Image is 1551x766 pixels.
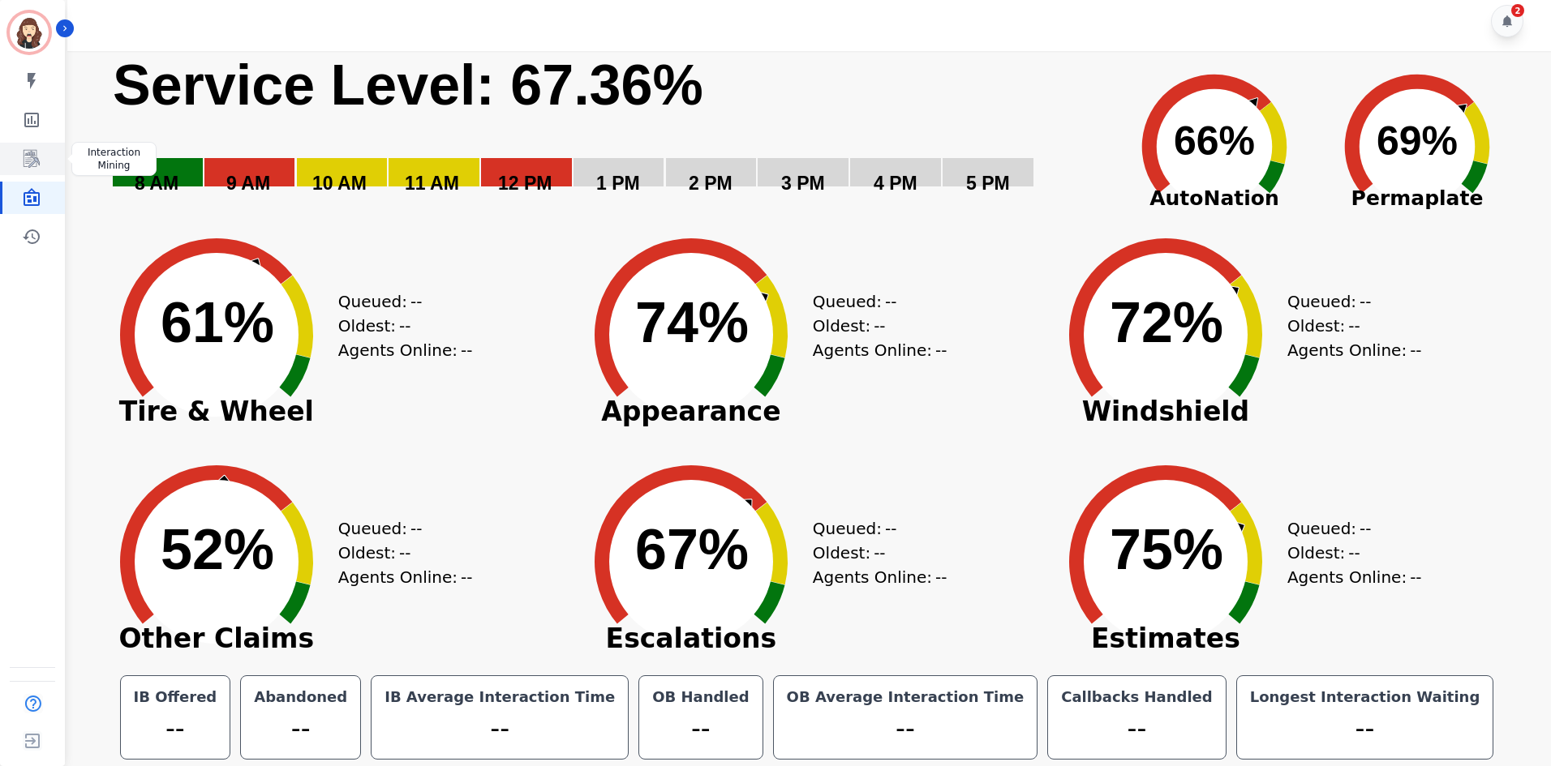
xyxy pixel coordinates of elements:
[885,516,896,541] span: --
[813,338,951,362] div: Agents Online:
[569,631,813,647] span: Escalations
[338,565,476,589] div: Agents Online:
[1113,183,1316,214] span: AutoNation
[461,565,472,589] span: --
[312,173,367,194] text: 10 AM
[111,51,1110,217] svg: Service Level: 0%
[410,516,422,541] span: --
[649,708,752,749] div: --
[1058,708,1216,749] div: --
[1410,338,1421,362] span: --
[1511,4,1524,17] div: 2
[781,173,825,194] text: 3 PM
[635,518,749,581] text: 67%
[381,708,618,749] div: --
[498,173,552,194] text: 12 PM
[381,686,618,708] div: IB Average Interaction Time
[251,686,350,708] div: Abandoned
[338,338,476,362] div: Agents Online:
[399,541,410,565] span: --
[1287,516,1409,541] div: Queued:
[410,289,422,314] span: --
[1044,404,1287,420] span: Windshield
[1287,565,1425,589] div: Agents Online:
[1348,314,1360,338] span: --
[338,541,460,565] div: Oldest:
[405,173,459,194] text: 11 AM
[935,565,947,589] span: --
[161,291,274,354] text: 61%
[113,53,703,117] text: Service Level: 67.36%
[135,173,178,194] text: 8 AM
[635,291,749,354] text: 74%
[338,516,460,541] div: Queued:
[1360,289,1371,314] span: --
[251,708,350,749] div: --
[784,686,1028,708] div: OB Average Interaction Time
[95,404,338,420] span: Tire & Wheel
[1360,516,1371,541] span: --
[1410,565,1421,589] span: --
[399,314,410,338] span: --
[1377,118,1458,164] text: 69%
[1110,291,1223,354] text: 72%
[1287,289,1409,314] div: Queued:
[1287,338,1425,362] div: Agents Online:
[649,686,752,708] div: OB Handled
[10,13,49,52] img: Bordered avatar
[935,338,947,362] span: --
[1348,541,1360,565] span: --
[338,314,460,338] div: Oldest:
[874,173,917,194] text: 4 PM
[1110,518,1223,581] text: 75%
[338,289,460,314] div: Queued:
[596,173,640,194] text: 1 PM
[784,708,1028,749] div: --
[131,686,221,708] div: IB Offered
[131,708,221,749] div: --
[689,173,733,194] text: 2 PM
[885,289,896,314] span: --
[1247,708,1484,749] div: --
[813,289,934,314] div: Queued:
[874,314,885,338] span: --
[813,314,934,338] div: Oldest:
[461,338,472,362] span: --
[1058,686,1216,708] div: Callbacks Handled
[1316,183,1519,214] span: Permaplate
[966,173,1010,194] text: 5 PM
[813,541,934,565] div: Oldest:
[226,173,270,194] text: 9 AM
[1174,118,1255,164] text: 66%
[1287,314,1409,338] div: Oldest:
[1044,631,1287,647] span: Estimates
[813,516,934,541] div: Queued:
[161,518,274,581] text: 52%
[569,404,813,420] span: Appearance
[1287,541,1409,565] div: Oldest:
[95,631,338,647] span: Other Claims
[1247,686,1484,708] div: Longest Interaction Waiting
[813,565,951,589] div: Agents Online:
[874,541,885,565] span: --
